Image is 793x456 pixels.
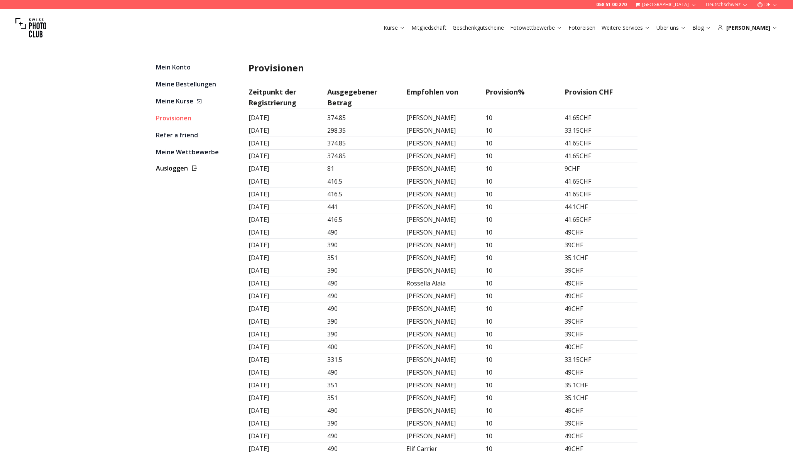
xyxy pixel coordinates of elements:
p: 10 [485,279,558,288]
p: 441 [327,202,400,211]
p: [PERSON_NAME] [406,317,479,326]
p: 374.85 [327,151,400,160]
a: [DATE] [249,292,269,300]
p: 490 [327,304,400,313]
p: [PERSON_NAME] [406,291,479,301]
a: Fotowettbewerbe [510,24,562,32]
p: 10 [485,380,558,390]
p: 10 [485,113,558,122]
p: 81 [327,164,400,173]
p: 490 [327,368,400,377]
p: 39 CHF [565,419,637,428]
p: 10 [485,406,558,415]
a: [DATE] [249,330,269,338]
a: [DATE] [249,444,269,453]
p: 416.5 [327,177,400,186]
a: [DATE] [249,215,269,224]
button: Kurse [380,22,408,33]
a: [DATE] [249,177,269,186]
p: [PERSON_NAME] [406,215,479,224]
p: [PERSON_NAME] [406,431,479,441]
p: [PERSON_NAME] [406,355,479,364]
a: [DATE] [249,368,269,377]
p: 9 CHF [565,164,637,173]
p: 49 CHF [565,406,637,415]
p: 10 [485,126,558,135]
a: [DATE] [249,317,269,326]
a: [DATE] [249,419,269,427]
p: 374.85 [327,113,400,122]
a: Fotoreisen [568,24,595,32]
p: 49 CHF [565,279,637,288]
p: [PERSON_NAME] [406,126,479,135]
button: Ausloggen [156,164,230,173]
a: Weitere Services [602,24,650,32]
p: [PERSON_NAME] [406,393,479,402]
p: [PERSON_NAME] [406,419,479,428]
a: Meine Bestellungen [156,79,230,90]
button: Blog [689,22,714,33]
p: 298.35 [327,126,400,135]
p: [PERSON_NAME] [406,138,479,148]
p: 490 [327,228,400,237]
p: 390 [327,317,400,326]
a: [DATE] [249,152,269,160]
p: 49 CHF [565,304,637,313]
a: Über uns [656,24,686,32]
a: [DATE] [249,394,269,402]
p: 10 [485,151,558,160]
p: 41.65 CHF [565,177,637,186]
p: 10 [485,177,558,186]
p: 351 [327,380,400,390]
a: [DATE] [249,164,269,173]
p: [PERSON_NAME] [406,406,479,415]
p: 10 [485,266,558,275]
p: 390 [327,329,400,339]
button: Geschenkgutscheine [450,22,507,33]
p: [PERSON_NAME] [406,380,479,390]
p: 10 [485,342,558,351]
p: 390 [327,419,400,428]
p: [PERSON_NAME] [406,228,479,237]
p: 416.5 [327,215,400,224]
p: 10 [485,189,558,199]
a: [DATE] [249,355,269,364]
a: [DATE] [249,228,269,236]
button: Mitgliedschaft [408,22,450,33]
a: [DATE] [249,139,269,147]
a: [DATE] [249,203,269,211]
h4: Provision CHF [565,86,637,108]
p: 10 [485,317,558,326]
p: 39 CHF [565,240,637,250]
a: [DATE] [249,381,269,389]
h4: Ausgegebener Betrag [327,86,400,108]
a: [DATE] [249,241,269,249]
p: 10 [485,253,558,262]
h4: Provision % [485,86,558,108]
h4: Zeitpunkt der Registrierung [249,86,321,108]
h1: Provisionen [249,62,637,74]
p: Rossella Alaia [406,279,479,288]
p: [PERSON_NAME] [406,304,479,313]
p: 49 CHF [565,444,637,453]
p: 10 [485,431,558,441]
p: 10 [485,291,558,301]
button: Fotowettbewerbe [507,22,565,33]
p: [PERSON_NAME] [406,177,479,186]
p: 490 [327,444,400,453]
p: [PERSON_NAME] [406,342,479,351]
p: [PERSON_NAME] [406,253,479,262]
p: 35.1 CHF [565,393,637,402]
a: [DATE] [249,126,269,135]
a: Blog [692,24,711,32]
a: Meine Wettbewerbe [156,147,230,157]
p: 390 [327,266,400,275]
p: 400 [327,342,400,351]
a: [DATE] [249,343,269,351]
p: 374.85 [327,138,400,148]
a: Mitgliedschaft [411,24,446,32]
p: [PERSON_NAME] [406,329,479,339]
a: [DATE] [249,266,269,275]
p: 41.65 CHF [565,138,637,148]
p: 351 [327,253,400,262]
